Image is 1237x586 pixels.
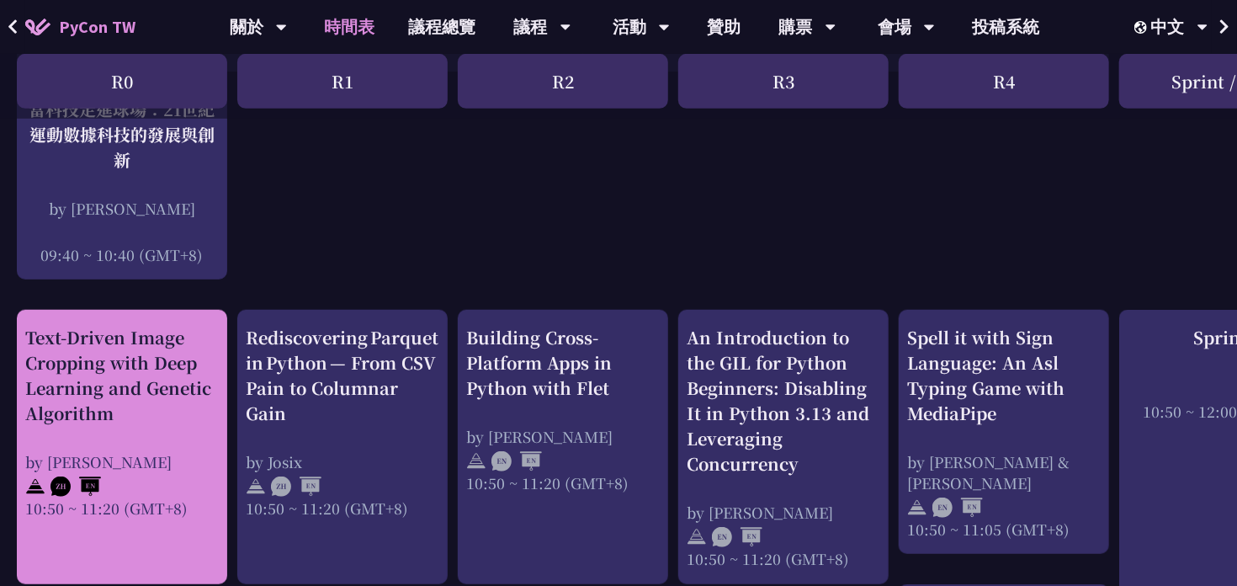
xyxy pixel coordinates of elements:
a: An Introduction to the GIL for Python Beginners: Disabling It in Python 3.13 and Leveraging Concu... [687,325,880,570]
img: svg+xml;base64,PHN2ZyB4bWxucz0iaHR0cDovL3d3dy53My5vcmcvMjAwMC9zdmciIHdpZHRoPSIyNCIgaGVpZ2h0PSIyNC... [246,477,266,497]
div: by [PERSON_NAME] [466,426,660,447]
img: svg+xml;base64,PHN2ZyB4bWxucz0iaHR0cDovL3d3dy53My5vcmcvMjAwMC9zdmciIHdpZHRoPSIyNCIgaGVpZ2h0PSIyNC... [466,451,486,471]
img: ENEN.5a408d1.svg [932,498,983,518]
a: Text-Driven Image Cropping with Deep Learning and Genetic Algorithm by [PERSON_NAME] 10:50 ~ 11:2... [25,325,219,570]
div: Text-Driven Image Cropping with Deep Learning and Genetic Algorithm [25,325,219,426]
div: by Josix [246,451,439,472]
div: R0 [17,54,227,109]
img: ZHEN.371966e.svg [271,477,321,497]
a: 當科技走進球場：21世紀運動數據科技的發展與創新 by [PERSON_NAME] 09:40 ~ 10:40 (GMT+8) [25,97,219,265]
img: svg+xml;base64,PHN2ZyB4bWxucz0iaHR0cDovL3d3dy53My5vcmcvMjAwMC9zdmciIHdpZHRoPSIyNCIgaGVpZ2h0PSIyNC... [907,498,927,518]
div: R4 [899,54,1109,109]
a: Rediscovering Parquet in Python — From CSV Pain to Columnar Gain by Josix 10:50 ~ 11:20 (GMT+8) [246,325,439,570]
div: by [PERSON_NAME] [687,502,880,523]
img: Locale Icon [1134,21,1151,34]
div: R2 [458,54,668,109]
img: Home icon of PyCon TW 2025 [25,19,50,35]
img: svg+xml;base64,PHN2ZyB4bWxucz0iaHR0cDovL3d3dy53My5vcmcvMjAwMC9zdmciIHdpZHRoPSIyNCIgaGVpZ2h0PSIyNC... [687,527,707,547]
div: R3 [678,54,889,109]
a: Spell it with Sign Language: An Asl Typing Game with MediaPipe by [PERSON_NAME] & [PERSON_NAME] 1... [907,325,1101,540]
div: 10:50 ~ 11:20 (GMT+8) [687,548,880,569]
a: PyCon TW [8,6,152,48]
div: 當科技走進球場：21世紀運動數據科技的發展與創新 [25,97,219,173]
a: Building Cross-Platform Apps in Python with Flet by [PERSON_NAME] 10:50 ~ 11:20 (GMT+8) [466,325,660,570]
img: ZHEN.371966e.svg [50,477,101,497]
div: by [PERSON_NAME] [25,198,219,219]
div: Rediscovering Parquet in Python — From CSV Pain to Columnar Gain [246,325,439,426]
span: PyCon TW [59,14,135,40]
div: 10:50 ~ 11:20 (GMT+8) [25,498,219,519]
img: svg+xml;base64,PHN2ZyB4bWxucz0iaHR0cDovL3d3dy53My5vcmcvMjAwMC9zdmciIHdpZHRoPSIyNCIgaGVpZ2h0PSIyNC... [25,477,45,497]
div: An Introduction to the GIL for Python Beginners: Disabling It in Python 3.13 and Leveraging Concu... [687,325,880,477]
div: 10:50 ~ 11:20 (GMT+8) [246,498,439,519]
div: by [PERSON_NAME] [25,451,219,472]
div: 10:50 ~ 11:05 (GMT+8) [907,519,1101,540]
img: ENEN.5a408d1.svg [712,527,762,547]
div: 10:50 ~ 11:20 (GMT+8) [466,472,660,493]
div: by [PERSON_NAME] & [PERSON_NAME] [907,451,1101,493]
div: 09:40 ~ 10:40 (GMT+8) [25,244,219,265]
div: Spell it with Sign Language: An Asl Typing Game with MediaPipe [907,325,1101,426]
div: R1 [237,54,448,109]
div: Building Cross-Platform Apps in Python with Flet [466,325,660,401]
img: ENEN.5a408d1.svg [491,451,542,471]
